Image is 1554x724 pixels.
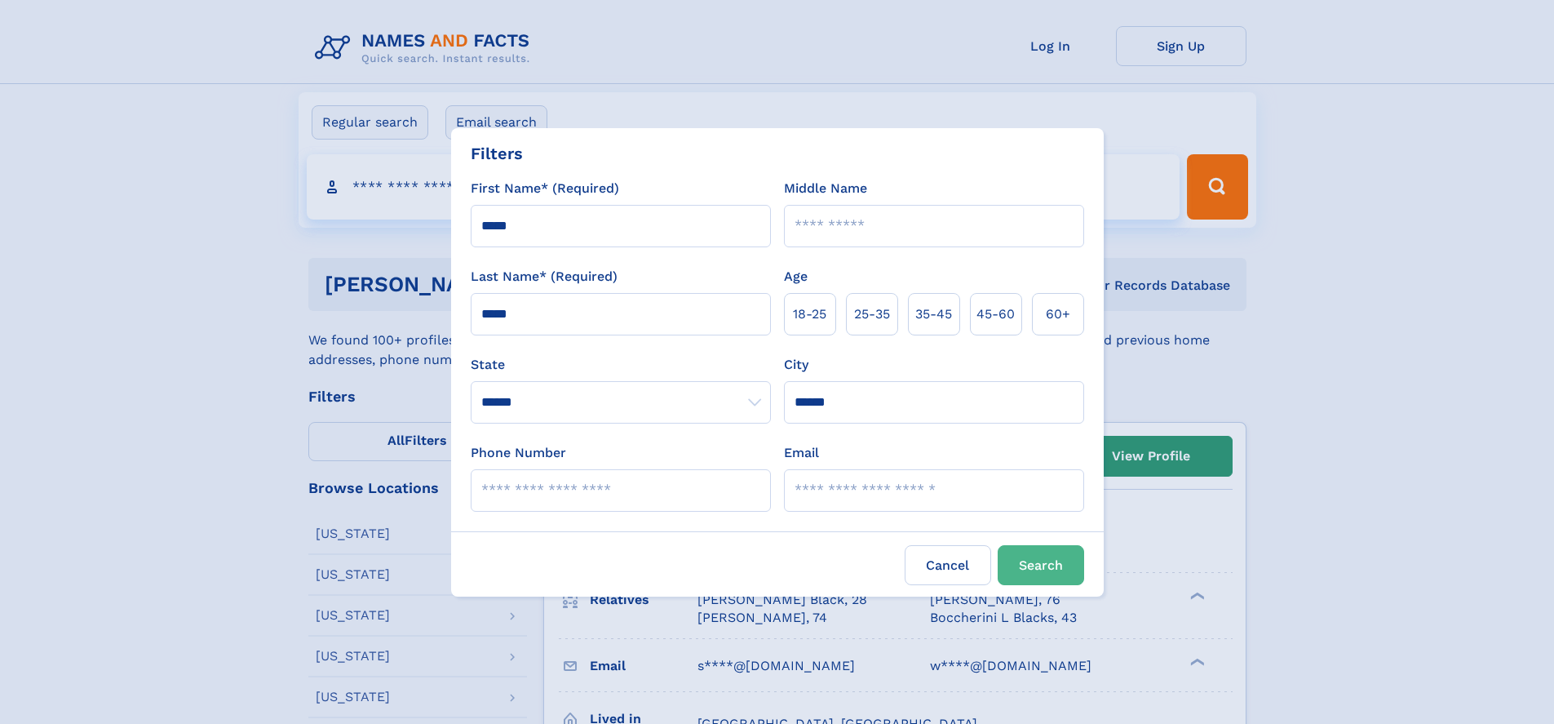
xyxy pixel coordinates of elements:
[784,355,808,375] label: City
[471,179,619,198] label: First Name* (Required)
[905,545,991,585] label: Cancel
[471,267,618,286] label: Last Name* (Required)
[1046,304,1070,324] span: 60+
[784,443,819,463] label: Email
[915,304,952,324] span: 35‑45
[784,267,808,286] label: Age
[471,355,771,375] label: State
[976,304,1015,324] span: 45‑60
[471,443,566,463] label: Phone Number
[793,304,826,324] span: 18‑25
[471,141,523,166] div: Filters
[784,179,867,198] label: Middle Name
[854,304,890,324] span: 25‑35
[998,545,1084,585] button: Search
